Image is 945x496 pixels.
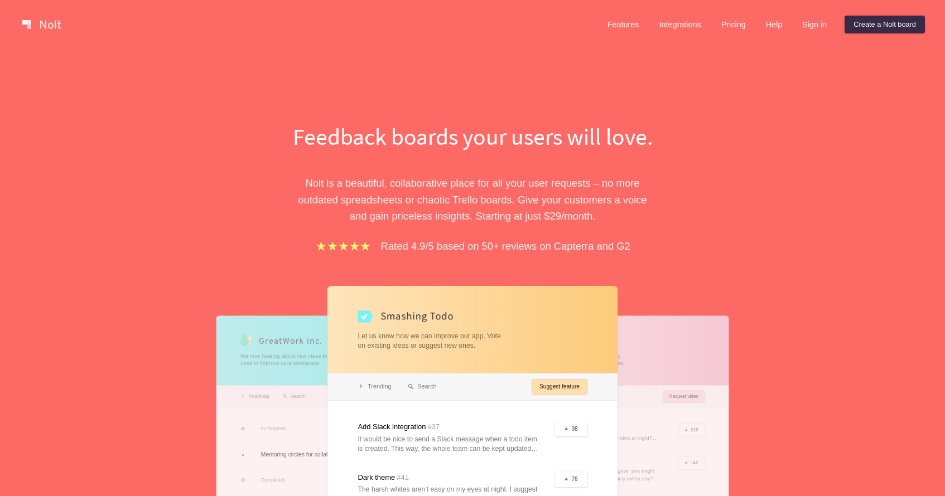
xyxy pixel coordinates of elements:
a: Integrations [650,16,710,33]
a: Pricing [712,16,755,33]
img: stars.b067e34983.png [315,240,372,252]
a: Sign in [793,16,836,33]
a: Create a Nolt board [845,16,925,33]
a: Help [757,16,792,33]
h1: Feedback boards your users will love. [280,120,665,153]
a: Features [599,16,648,33]
p: Rated 4.9/5 based on 50+ reviews on Capterra and G2 [381,238,630,254]
p: Nolt is a beautiful, collaborative place for all your user requests – no more outdated spreadshee... [280,175,665,224]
